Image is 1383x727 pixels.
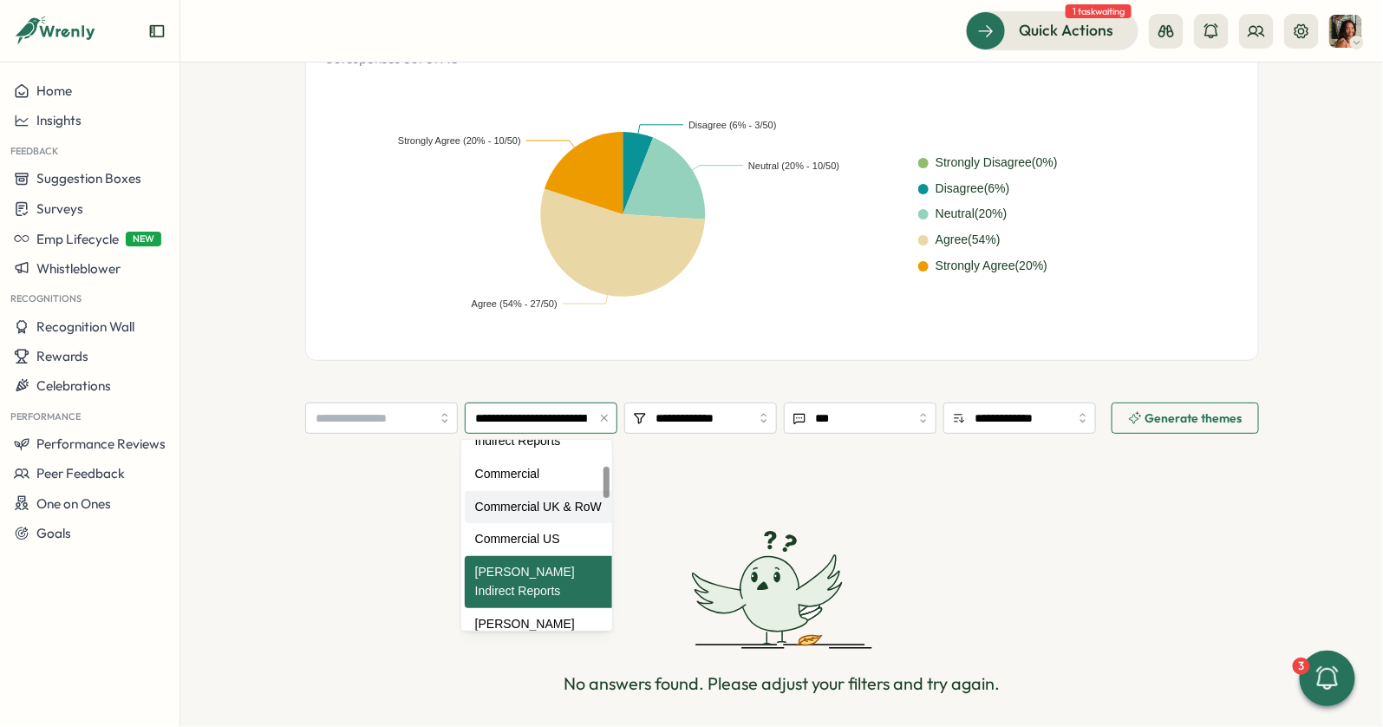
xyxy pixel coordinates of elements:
[1145,412,1243,424] span: Generate themes
[1112,403,1259,434] button: Generate themes
[936,154,1058,173] div: Strongly Disagree ( 0 %)
[471,298,557,309] text: Agree (54% - 27/50)
[936,180,1010,199] div: Disagree ( 6 %)
[936,257,1047,276] div: Strongly Agree ( 20 %)
[148,23,166,40] button: Expand sidebar
[36,260,121,277] span: Whistleblower
[36,318,134,335] span: Recognition Wall
[936,205,1008,224] div: Neutral ( 20 %)
[1300,651,1355,706] button: 3
[36,231,119,247] span: Emp Lifecycle
[1066,4,1132,18] span: 1 task waiting
[688,120,777,130] text: Disagree (6% - 3/50)
[465,491,622,524] div: Commercial UK & RoW
[465,458,622,491] div: Commercial
[564,671,1000,698] p: No answers found. Please adjust your filters and try again.
[465,608,622,659] div: [PERSON_NAME] Indirect Reports
[36,170,141,187] span: Suggestion Boxes
[36,377,111,394] span: Celebrations
[1019,19,1113,42] span: Quick Actions
[966,11,1138,49] button: Quick Actions
[397,135,520,146] text: Strongly Agree (20% - 10/50)
[748,160,839,171] text: Neutral (20% - 10/50)
[465,523,622,556] div: Commercial US
[36,495,111,512] span: One on Ones
[36,436,166,452] span: Performance Reviews
[36,82,72,99] span: Home
[36,200,83,217] span: Surveys
[936,231,1001,250] div: Agree ( 54 %)
[36,112,82,128] span: Insights
[1293,658,1310,675] div: 3
[36,525,71,541] span: Goals
[1329,15,1362,48] img: Viveca Riley
[465,556,622,607] div: [PERSON_NAME] Indirect Reports
[36,348,88,364] span: Rewards
[126,232,161,246] span: NEW
[36,465,125,481] span: Peer Feedback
